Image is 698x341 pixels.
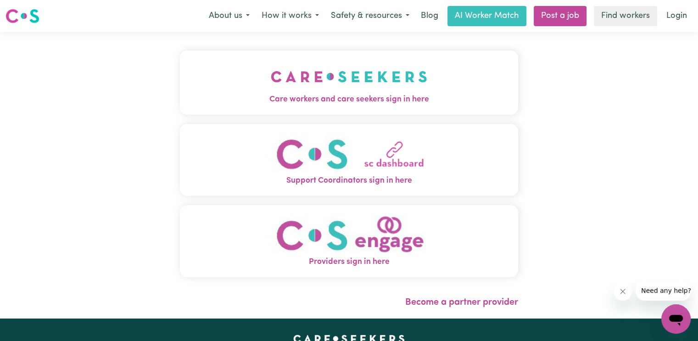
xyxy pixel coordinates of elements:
span: Support Coordinators sign in here [180,175,518,187]
span: Need any help? [6,6,56,14]
a: AI Worker Match [447,6,526,26]
button: Safety & resources [325,6,415,26]
a: Login [661,6,692,26]
a: Become a partner provider [405,298,518,307]
button: Care workers and care seekers sign in here [180,50,518,115]
iframe: Message from company [636,280,691,301]
span: Care workers and care seekers sign in here [180,94,518,106]
span: Providers sign in here [180,256,518,268]
iframe: Close message [614,282,632,301]
a: Find workers [594,6,657,26]
button: Providers sign in here [180,205,518,277]
a: Post a job [534,6,586,26]
a: Blog [415,6,444,26]
button: How it works [256,6,325,26]
a: Careseekers logo [6,6,39,27]
iframe: Button to launch messaging window [661,304,691,334]
img: Careseekers logo [6,8,39,24]
button: About us [203,6,256,26]
button: Support Coordinators sign in here [180,124,518,196]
